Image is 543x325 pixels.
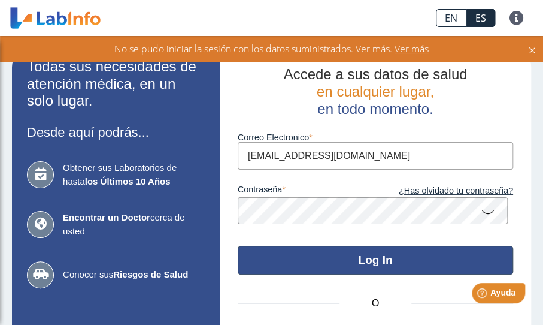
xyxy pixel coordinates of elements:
[63,211,205,238] span: cerca de usted
[27,58,205,110] h2: Todas sus necesidades de atención médica, en un solo lugar.
[238,246,513,275] button: Log In
[392,42,429,55] span: Ver más
[317,101,433,117] span: en todo momento.
[63,212,150,222] b: Encontrar un Doctor
[317,83,434,100] span: en cualquier lugar,
[436,9,466,27] a: EN
[27,125,205,140] h3: Desde aquí podrás...
[113,269,188,279] b: Riesgos de Salud
[63,161,205,188] span: Obtener sus Laboratorios de hasta
[63,268,205,282] span: Conocer sus
[466,9,495,27] a: ES
[339,296,411,311] span: O
[436,278,530,312] iframe: Help widget launcher
[283,66,467,82] span: Accede a sus datos de salud
[114,42,392,55] span: No se pudo iniciar la sesión con los datos suministrados. Ver más.
[238,133,513,142] label: Correo Electronico
[238,185,375,198] label: contraseña
[375,185,513,198] a: ¿Has olvidado tu contraseña?
[85,176,171,186] b: los Últimos 10 Años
